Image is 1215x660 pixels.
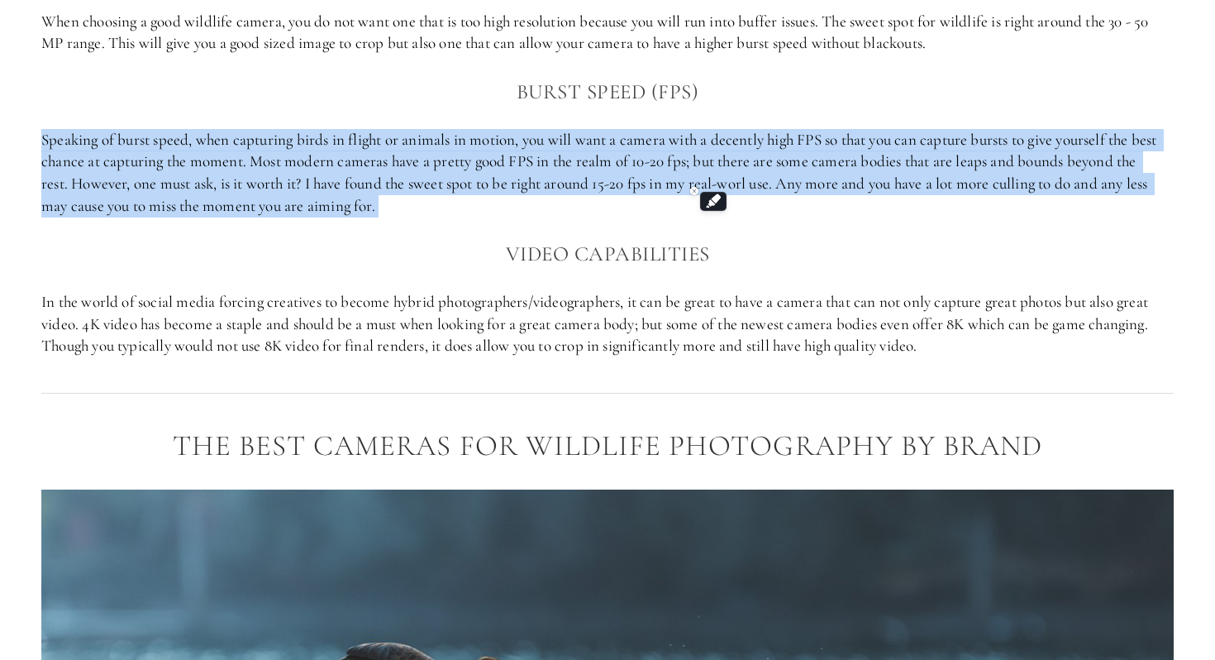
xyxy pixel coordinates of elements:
p: When choosing a good wildlife camera, you do not want one that is too high resolution because you... [41,11,1174,55]
h2: The Best Cameras for Wildlife Photography by Brand [41,430,1174,462]
h3: Burst Speed (FPS) [41,75,1174,108]
h3: Video capabilities [41,237,1174,270]
p: In the world of social media forcing creatives to become hybrid photographers/videographers, it c... [41,291,1174,357]
p: Speaking of burst speed, when capturing birds in flight or animals in motion, you will want a cam... [41,129,1174,217]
